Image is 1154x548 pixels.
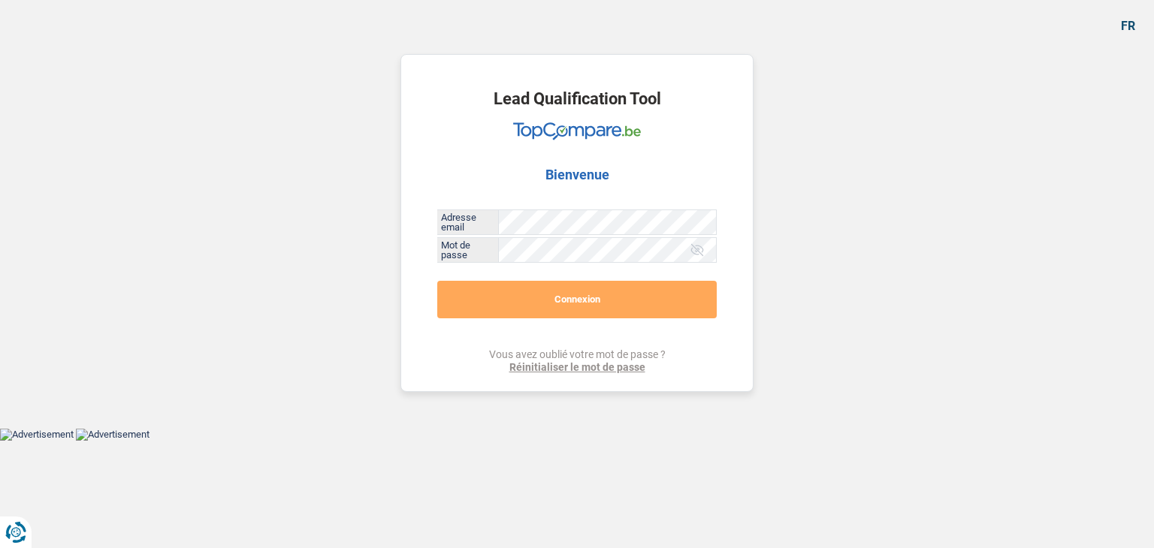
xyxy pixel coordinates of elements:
a: Réinitialiser le mot de passe [489,361,666,374]
div: Vous avez oublié votre mot de passe ? [489,348,666,374]
button: Connexion [437,281,717,318]
label: Mot de passe [437,238,498,262]
img: Advertisement [76,429,150,441]
img: TopCompare Logo [513,122,641,140]
h2: Bienvenue [545,167,609,183]
h1: Lead Qualification Tool [494,91,661,107]
div: fr [1121,19,1135,33]
label: Adresse email [437,210,498,234]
